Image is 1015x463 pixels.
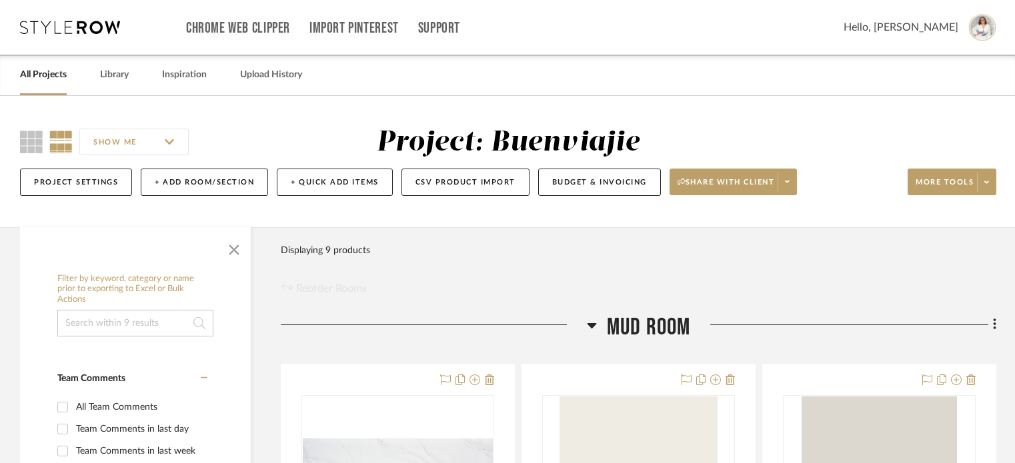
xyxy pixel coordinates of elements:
button: Share with client [670,169,798,195]
a: Inspiration [162,66,207,84]
a: All Projects [20,66,67,84]
span: Share with client [678,177,775,197]
span: Team Comments [57,374,125,383]
button: + Add Room/Section [141,169,268,196]
a: Import Pinterest [309,23,399,34]
h6: Filter by keyword, category or name prior to exporting to Excel or Bulk Actions [57,274,213,305]
span: More tools [916,177,974,197]
div: Displaying 9 products [281,237,370,264]
button: More tools [908,169,996,195]
a: Chrome Web Clipper [186,23,290,34]
input: Search within 9 results [57,310,213,336]
button: Project Settings [20,169,132,196]
a: Support [418,23,460,34]
div: All Team Comments [76,396,204,418]
button: CSV Product Import [401,169,530,196]
span: Hello, [PERSON_NAME] [844,19,958,35]
button: + Quick Add Items [277,169,393,196]
div: Project: Buenviajie [377,129,640,157]
button: Close [221,234,247,260]
a: Upload History [240,66,302,84]
div: Team Comments in last week [76,440,204,462]
span: Mud Room [607,313,691,342]
a: Library [100,66,129,84]
img: avatar [968,13,996,41]
button: Budget & Invoicing [538,169,661,196]
div: Team Comments in last day [76,418,204,440]
button: Reorder Rooms [281,280,367,296]
span: Reorder Rooms [296,280,367,296]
